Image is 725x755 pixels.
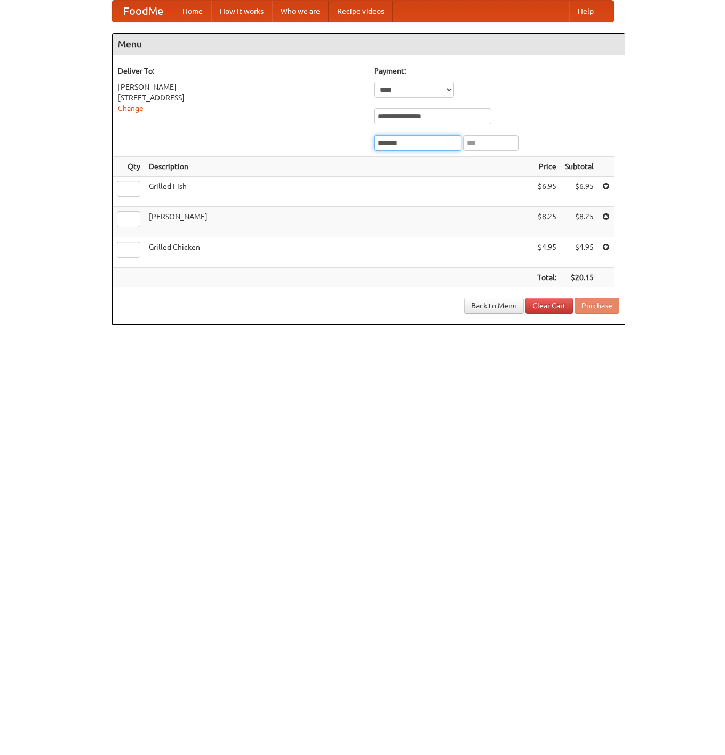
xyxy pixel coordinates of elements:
[118,66,363,76] h5: Deliver To:
[561,237,598,268] td: $4.95
[561,268,598,288] th: $20.15
[272,1,329,22] a: Who we are
[525,298,573,314] a: Clear Cart
[569,1,602,22] a: Help
[145,157,533,177] th: Description
[561,177,598,207] td: $6.95
[533,268,561,288] th: Total:
[113,157,145,177] th: Qty
[145,177,533,207] td: Grilled Fish
[113,34,625,55] h4: Menu
[575,298,619,314] button: Purchase
[118,92,363,103] div: [STREET_ADDRESS]
[118,104,144,113] a: Change
[533,157,561,177] th: Price
[561,207,598,237] td: $8.25
[533,207,561,237] td: $8.25
[374,66,619,76] h5: Payment:
[118,82,363,92] div: [PERSON_NAME]
[113,1,174,22] a: FoodMe
[561,157,598,177] th: Subtotal
[211,1,272,22] a: How it works
[174,1,211,22] a: Home
[329,1,393,22] a: Recipe videos
[145,207,533,237] td: [PERSON_NAME]
[533,237,561,268] td: $4.95
[464,298,524,314] a: Back to Menu
[533,177,561,207] td: $6.95
[145,237,533,268] td: Grilled Chicken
